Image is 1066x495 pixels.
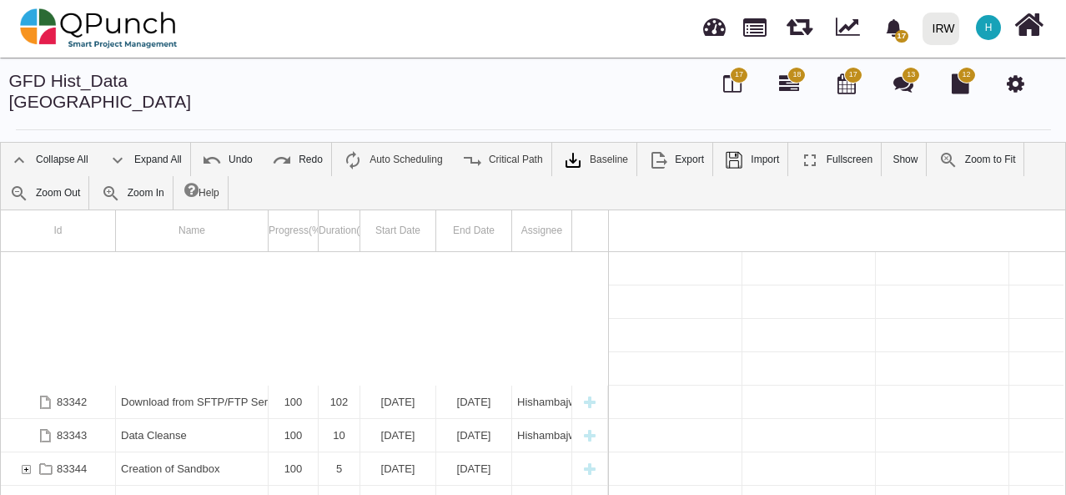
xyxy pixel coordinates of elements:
[512,419,572,452] div: Hishambajwa
[57,386,87,418] div: 83342
[885,19,903,37] svg: bell fill
[360,419,436,452] div: 22-09-2025
[99,143,190,176] a: Expand All
[365,452,430,485] div: [DATE]
[703,10,726,35] span: Dashboard
[1,143,97,176] a: Collapse All
[93,176,173,210] a: Zoom In
[893,73,913,93] i: Punch Discussion
[365,386,430,418] div: [DATE]
[436,452,512,485] div: 23-09-2025
[779,80,799,93] a: 18
[20,3,178,53] img: qpunch-sp.fa6292f.png
[319,419,360,452] div: 10
[436,386,512,418] div: 11-09-2025
[1014,9,1043,41] i: Home
[101,184,121,204] img: ic_zoom_in.48fceee.png
[577,386,602,418] div: New task
[517,386,566,418] div: Hishambajwa
[319,452,360,485] div: 5
[9,184,29,204] img: ic_zoom_out.687aa02.png
[1,419,608,452] div: Task: Data Cleanse Start date: 22-09-2025 End date: 01-10-2025
[879,13,908,43] div: Notification
[512,210,572,251] div: Assignee
[787,8,812,36] span: Releases
[976,15,1001,40] span: Hishambajwa
[269,210,319,251] div: Progress(%)
[985,23,993,33] span: H
[269,452,319,485] div: 100
[915,1,966,56] a: IRW
[884,143,926,176] a: Show
[360,386,436,418] div: 02-06-2025
[269,419,319,452] div: 100
[194,143,261,176] a: Undo
[436,210,512,251] div: End Date
[116,386,269,418] div: Download from SFTP/FTP Server or request developer
[57,419,87,452] div: 83343
[938,150,958,170] img: ic_zoom_to_fit_24.130db0b.png
[952,73,969,93] i: Document Library
[724,150,744,170] img: save.4d96896.png
[1,419,116,452] div: 83343
[933,14,955,43] div: IRW
[272,150,292,170] img: ic_redo_24.f94b082.png
[343,150,363,170] img: ic_auto_scheduling_24.ade0d5b.png
[577,452,602,485] div: New task
[116,419,269,452] div: Data Cleanse
[462,150,482,170] img: ic_critical_path_24.b7f2986.png
[512,386,572,418] div: Hishambajwa
[57,452,87,485] div: 83344
[907,69,915,81] span: 13
[555,143,636,176] a: Baseline
[360,210,436,251] div: Start Date
[441,386,506,418] div: [DATE]
[716,143,787,176] a: Import
[930,143,1024,176] a: Zoom to Fit
[176,176,228,210] a: Help
[324,419,354,452] div: 10
[648,150,668,170] img: ic_export_24.4e1404f.png
[792,143,881,176] a: Fullscreen
[121,452,263,485] div: Creation of Sandbox
[1,386,116,418] div: 83342
[966,1,1011,54] a: H
[319,210,360,251] div: Duration(d)
[743,11,767,37] span: Projects
[577,419,602,452] div: New task
[324,386,354,418] div: 102
[963,69,971,81] span: 12
[121,419,263,452] div: Data Cleanse
[121,386,263,418] div: Download from SFTP/FTP Server or request developer
[274,419,313,452] div: 100
[324,452,354,485] div: 5
[723,73,742,93] i: Board
[274,452,313,485] div: 100
[274,386,313,418] div: 100
[334,143,450,176] a: Auto Scheduling
[517,419,566,452] div: Hishambajwa
[837,73,856,93] i: Calendar
[849,69,857,81] span: 17
[875,1,916,53] a: bell fill17
[454,143,551,176] a: Critical Path
[441,419,506,452] div: [DATE]
[360,452,436,485] div: 19-09-2025
[264,143,331,176] a: Redo
[735,69,743,81] span: 17
[441,452,506,485] div: [DATE]
[563,150,583,170] img: klXqkY5+JZAPre7YVMJ69SE9vgHW7RkaA9STpDBCRd8F60lk8AdY5g6cgTfGkm3cV0d3FrcCHw7UyPBLKa18SAFZQOCAmAAAA...
[108,150,128,170] img: ic_expand_all_24.71e1805.png
[116,210,269,251] div: Name
[436,419,512,452] div: 01-10-2025
[1,210,116,251] div: Id
[800,150,820,170] img: ic_fullscreen_24.81ea589.png
[202,150,222,170] img: ic_undo_24.4502e76.png
[116,452,269,485] div: Creation of Sandbox
[1,176,88,210] a: Zoom Out
[1,452,608,486] div: Task: Creation of Sandbox Start date: 19-09-2025 End date: 23-09-2025
[269,386,319,418] div: 100
[319,386,360,418] div: 102
[9,150,29,170] img: ic_collapse_all_24.42ac041.png
[779,73,799,93] i: Gantt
